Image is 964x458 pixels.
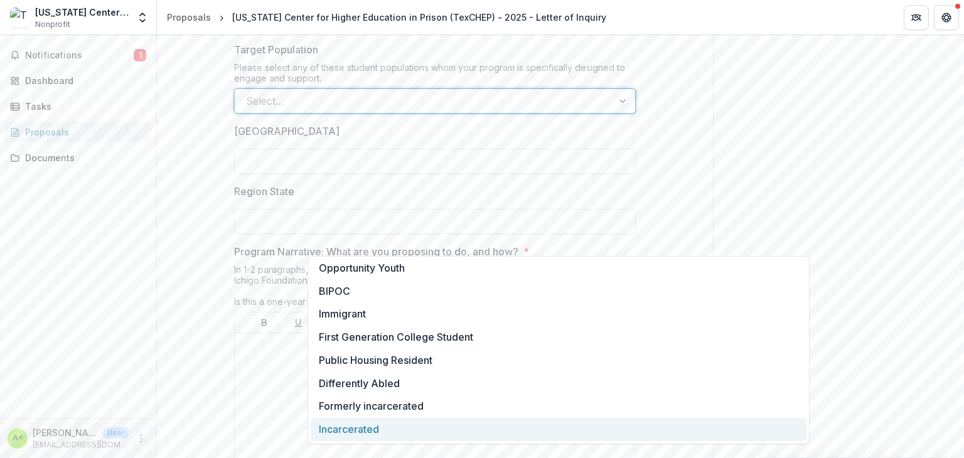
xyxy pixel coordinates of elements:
[10,8,30,28] img: Texas Center for Higher Education in Prison (TexCHEP)
[103,427,129,439] p: User
[25,74,141,87] div: Dashboard
[162,8,611,26] nav: breadcrumb
[234,42,318,57] p: Target Population
[234,124,340,139] p: [GEOGRAPHIC_DATA]
[25,151,141,164] div: Documents
[134,49,146,61] span: 1
[25,50,134,61] span: Notifications
[33,439,129,450] p: [EMAIL_ADDRESS][DOMAIN_NAME]
[311,256,806,279] div: Opportunity Youth
[5,45,151,65] button: Notifications1
[232,11,606,24] div: [US_STATE] Center for Higher Education in Prison (TexCHEP) - 2025 - Letter of Inquiry
[35,19,70,30] span: Nonprofit
[311,326,806,349] div: First Generation College Student
[5,96,151,117] a: Tasks
[311,395,806,418] div: Formerly incarcerated
[35,6,129,19] div: [US_STATE] Center for Higher Education in Prison (TexCHEP)
[291,315,306,330] button: Underline
[167,11,211,24] div: Proposals
[5,70,151,91] a: Dashboard
[134,431,149,446] button: More
[934,5,959,30] button: Get Help
[13,434,23,442] div: Alexa Garza <alexa@texchep.org>
[25,100,141,113] div: Tasks
[25,125,141,139] div: Proposals
[311,302,806,326] div: Immigrant
[162,8,216,26] a: Proposals
[33,426,98,439] p: [PERSON_NAME] <[EMAIL_ADDRESS][DOMAIN_NAME]>
[311,279,806,302] div: BIPOC
[234,184,294,199] p: Region State
[311,371,806,395] div: Differently Abled
[234,62,636,88] div: Please select any of these student populations whom your program is specifically designed to enga...
[311,418,806,441] div: Incarcerated
[5,122,151,142] a: Proposals
[311,349,806,372] div: Public Housing Resident
[234,244,518,259] p: Program Narrative: What are you proposing to do, and how?
[257,315,272,330] button: Bold
[5,147,151,168] a: Documents
[234,264,636,312] div: In 1-2 paragraphs, please share with us about your work and what a grant partnership with the Ich...
[904,5,929,30] button: Partners
[134,5,151,30] button: Open entity switcher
